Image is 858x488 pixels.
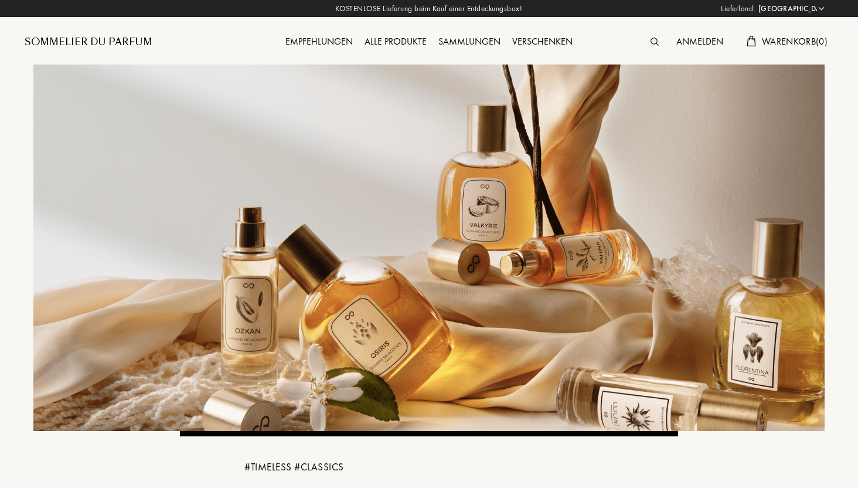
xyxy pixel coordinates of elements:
[506,35,578,48] a: Verschenken
[280,35,359,48] a: Empfehlungen
[433,35,506,48] a: Sammlungen
[670,35,729,48] a: Anmelden
[33,65,825,431] img: Sylvaine Delacourte Banner
[244,460,294,473] span: # TIMELESS
[506,35,578,50] div: Verschenken
[433,35,506,50] div: Sammlungen
[747,36,756,46] img: cart.svg
[359,35,433,48] a: Alle Produkte
[280,35,359,50] div: Empfehlungen
[721,3,755,15] span: Lieferland:
[25,35,152,49] a: Sommelier du Parfum
[359,35,433,50] div: Alle Produkte
[294,460,344,473] span: # CLASSICS
[670,35,729,50] div: Anmelden
[651,38,659,46] img: search_icn.svg
[762,35,828,48] span: Warenkorb ( 0 )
